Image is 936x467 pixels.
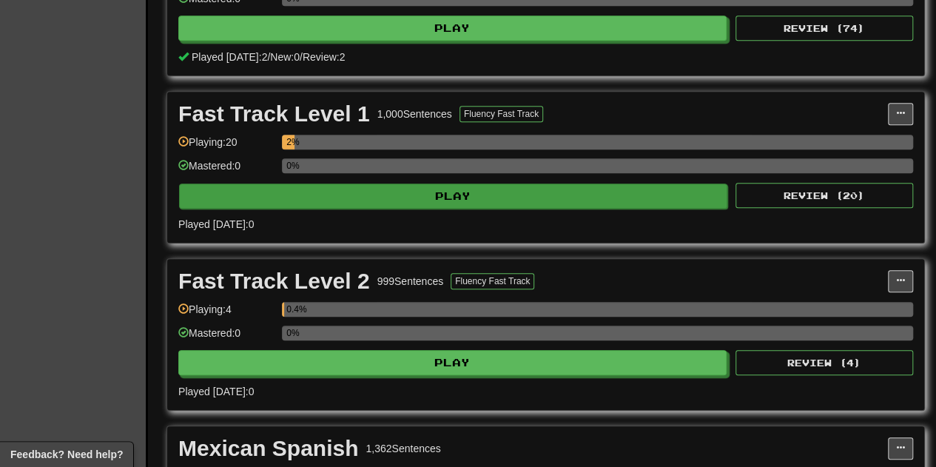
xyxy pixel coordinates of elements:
[286,135,294,149] div: 2%
[178,135,275,159] div: Playing: 20
[178,16,727,41] button: Play
[451,273,534,289] button: Fluency Fast Track
[192,51,267,63] span: Played [DATE]: 2
[10,447,123,462] span: Open feedback widget
[270,51,300,63] span: New: 0
[366,441,440,456] div: 1,362 Sentences
[178,158,275,183] div: Mastered: 0
[178,386,254,397] span: Played [DATE]: 0
[178,326,275,350] div: Mastered: 0
[178,103,370,125] div: Fast Track Level 1
[303,51,346,63] span: Review: 2
[300,51,303,63] span: /
[178,437,358,460] div: Mexican Spanish
[377,107,452,121] div: 1,000 Sentences
[377,274,444,289] div: 999 Sentences
[179,184,727,209] button: Play
[735,350,913,375] button: Review (4)
[178,270,370,292] div: Fast Track Level 2
[735,16,913,41] button: Review (74)
[459,106,543,122] button: Fluency Fast Track
[178,218,254,230] span: Played [DATE]: 0
[178,302,275,326] div: Playing: 4
[178,350,727,375] button: Play
[735,183,913,208] button: Review (20)
[267,51,270,63] span: /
